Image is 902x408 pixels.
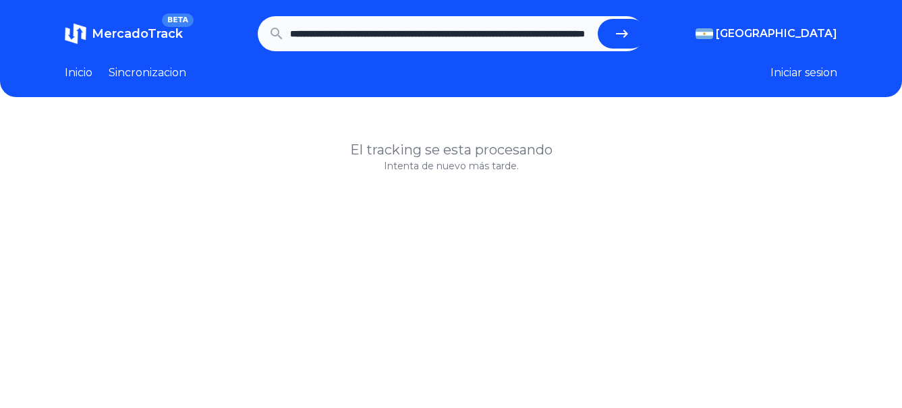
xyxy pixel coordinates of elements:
[65,65,92,81] a: Inicio
[162,13,194,27] span: BETA
[770,65,837,81] button: Iniciar sesion
[716,26,837,42] span: [GEOGRAPHIC_DATA]
[696,28,713,39] img: Argentina
[92,26,183,41] span: MercadoTrack
[65,23,183,45] a: MercadoTrackBETA
[109,65,186,81] a: Sincronizacion
[65,159,837,173] p: Intenta de nuevo más tarde.
[696,26,837,42] button: [GEOGRAPHIC_DATA]
[65,140,837,159] h1: El tracking se esta procesando
[65,23,86,45] img: MercadoTrack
